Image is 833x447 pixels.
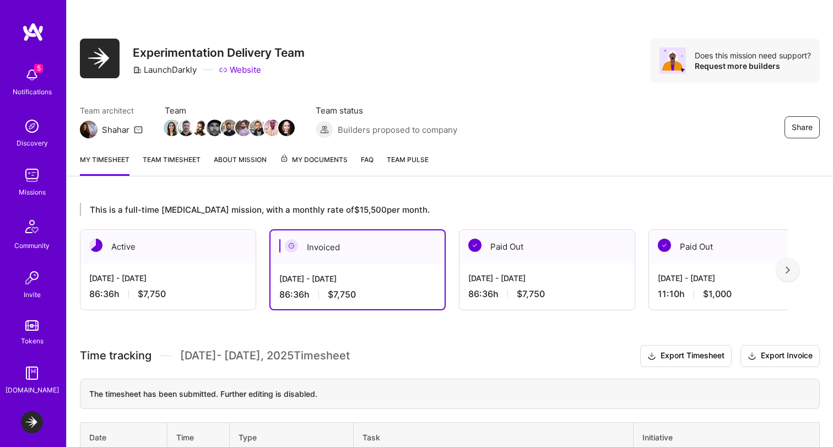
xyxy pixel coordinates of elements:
[14,240,50,251] div: Community
[17,137,48,149] div: Discovery
[695,50,811,61] div: Does this mission need support?
[80,39,120,78] img: Company Logo
[21,362,43,384] img: guide book
[251,119,265,137] a: Team Member Avatar
[280,154,348,166] span: My Documents
[21,267,43,289] img: Invite
[21,164,43,186] img: teamwork
[80,379,820,409] div: The timesheet has been submitted. Further editing is disabled.
[786,266,790,274] img: right
[271,230,445,264] div: Invoiced
[235,120,252,136] img: Team Member Avatar
[316,121,333,138] img: Builders proposed to company
[219,64,261,76] a: Website
[34,64,43,73] span: 5
[387,154,429,176] a: Team Pulse
[80,203,788,216] div: This is a full-time [MEDICAL_DATA] mission, with a monthly rate of $15,500 per month.
[143,154,201,176] a: Team timesheet
[658,272,815,284] div: [DATE] - [DATE]
[193,119,208,137] a: Team Member Avatar
[13,86,52,98] div: Notifications
[328,289,356,300] span: $7,750
[222,119,236,137] a: Team Member Avatar
[748,351,756,362] i: icon Download
[207,120,223,136] img: Team Member Avatar
[468,272,626,284] div: [DATE] - [DATE]
[703,288,732,300] span: $1,000
[658,288,815,300] div: 11:10 h
[285,239,298,252] img: Invoiced
[221,120,237,136] img: Team Member Avatar
[264,120,280,136] img: Team Member Avatar
[133,46,305,60] h3: Experimentation Delivery Team
[25,320,39,331] img: tokens
[785,116,820,138] button: Share
[89,239,102,252] img: Active
[180,349,350,363] span: [DATE] - [DATE] , 2025 Timesheet
[21,115,43,137] img: discovery
[236,119,251,137] a: Team Member Avatar
[21,335,44,347] div: Tokens
[250,120,266,136] img: Team Member Avatar
[80,105,143,116] span: Team architect
[459,230,635,263] div: Paid Out
[214,154,267,176] a: About Mission
[640,345,732,367] button: Export Timesheet
[165,105,294,116] span: Team
[80,349,152,363] span: Time tracking
[279,119,294,137] a: Team Member Avatar
[192,120,209,136] img: Team Member Avatar
[6,384,59,396] div: [DOMAIN_NAME]
[517,288,545,300] span: $7,750
[22,22,44,42] img: logo
[316,105,457,116] span: Team status
[361,154,374,176] a: FAQ
[21,411,43,433] img: LaunchDarkly: Experimentation Delivery Team
[649,230,824,263] div: Paid Out
[89,288,247,300] div: 86:36 h
[338,124,457,136] span: Builders proposed to company
[279,289,436,300] div: 86:36 h
[24,289,41,300] div: Invite
[740,345,820,367] button: Export Invoice
[138,288,166,300] span: $7,750
[208,119,222,137] a: Team Member Avatar
[134,125,143,134] i: icon Mail
[21,64,43,86] img: bell
[19,213,45,240] img: Community
[19,186,46,198] div: Missions
[80,121,98,138] img: Team Architect
[792,122,813,133] span: Share
[18,411,46,433] a: LaunchDarkly: Experimentation Delivery Team
[280,154,348,176] a: My Documents
[659,47,686,74] img: Avatar
[165,119,179,137] a: Team Member Avatar
[89,272,247,284] div: [DATE] - [DATE]
[278,120,295,136] img: Team Member Avatar
[164,120,180,136] img: Team Member Avatar
[102,124,129,136] div: Shahar
[133,64,197,76] div: LaunchDarkly
[387,155,429,164] span: Team Pulse
[80,154,129,176] a: My timesheet
[80,230,256,263] div: Active
[178,120,194,136] img: Team Member Avatar
[468,239,482,252] img: Paid Out
[133,66,142,74] i: icon CompanyGray
[279,273,436,284] div: [DATE] - [DATE]
[658,239,671,252] img: Paid Out
[265,119,279,137] a: Team Member Avatar
[468,288,626,300] div: 86:36 h
[647,351,656,362] i: icon Download
[179,119,193,137] a: Team Member Avatar
[695,61,811,71] div: Request more builders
